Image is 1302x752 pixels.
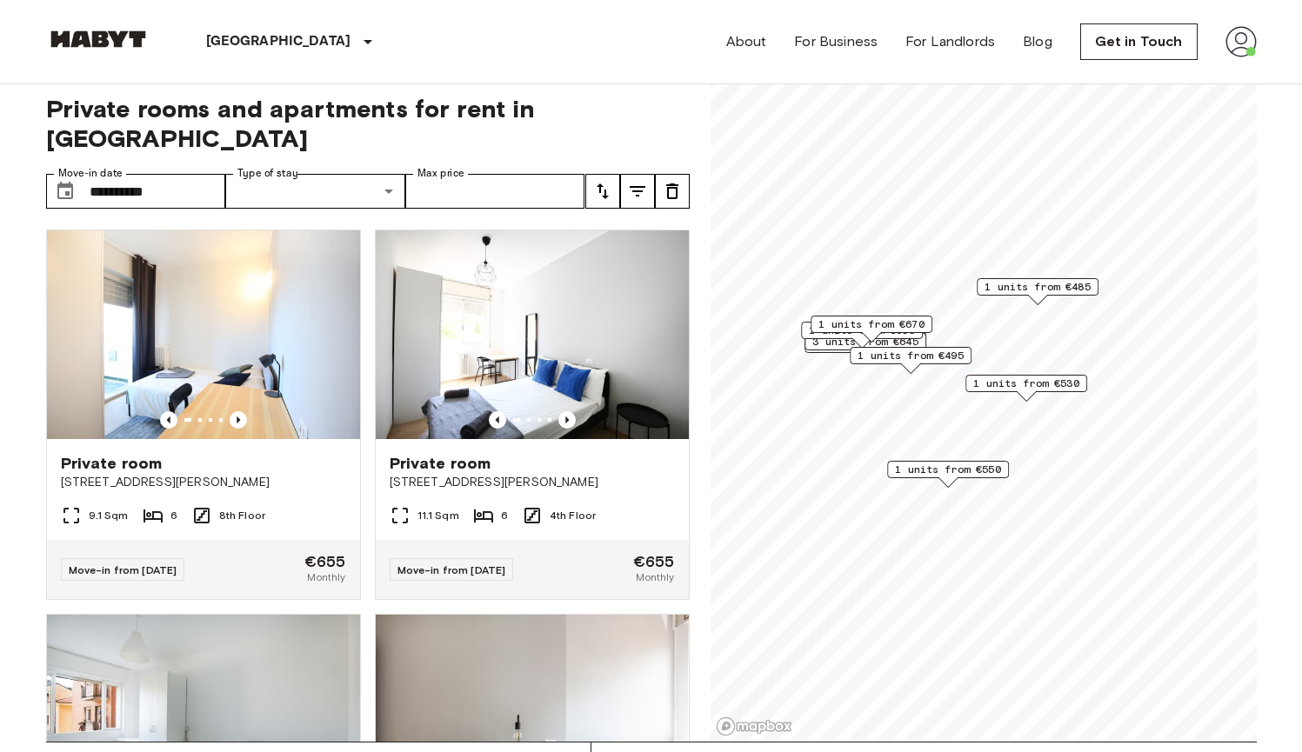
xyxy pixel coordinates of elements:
img: Marketing picture of unit IT-14-111-001-003 [376,230,689,439]
a: Marketing picture of unit IT-14-111-001-003Previous imagePrevious imagePrivate room[STREET_ADDRES... [375,230,690,600]
label: Max price [417,166,464,181]
span: 1 units from €670 [818,316,925,332]
div: Map marker [887,461,1009,488]
button: Previous image [489,411,506,429]
button: tune [620,174,655,209]
img: avatar [1225,26,1257,57]
a: Mapbox logo [716,716,792,736]
span: 1 units from €695 [809,323,915,338]
span: 4th Floor [550,508,596,523]
span: 11.1 Sqm [417,508,459,523]
button: Previous image [558,411,576,429]
span: 1 units from €530 [973,376,1079,391]
div: Map marker [977,278,1098,305]
span: Monthly [636,569,674,585]
span: €655 [633,554,675,569]
button: tune [585,174,620,209]
span: 1 units from €485 [985,279,1091,295]
button: tune [655,174,690,209]
span: Private rooms and apartments for rent in [GEOGRAPHIC_DATA] [46,94,690,153]
span: 1 units from €550 [895,462,1001,477]
span: 1 units from €495 [858,348,964,363]
div: Map marker [850,347,971,374]
a: For Business [794,31,878,52]
span: €655 [304,554,346,569]
div: Map marker [801,322,923,349]
span: Move-in from [DATE] [69,563,177,576]
span: Move-in from [DATE] [397,563,506,576]
span: Private room [390,453,491,474]
a: Get in Touch [1080,23,1198,60]
label: Move-in date [58,166,123,181]
a: For Landlords [905,31,995,52]
div: Map marker [811,316,932,343]
span: [STREET_ADDRESS][PERSON_NAME] [390,474,675,491]
span: 6 [501,508,508,523]
label: Type of stay [237,166,298,181]
a: Blog [1023,31,1052,52]
canvas: Map [711,73,1257,742]
div: Map marker [965,375,1087,402]
p: [GEOGRAPHIC_DATA] [206,31,351,52]
span: Monthly [307,569,345,585]
a: About [726,31,767,52]
img: Habyt [46,30,150,48]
